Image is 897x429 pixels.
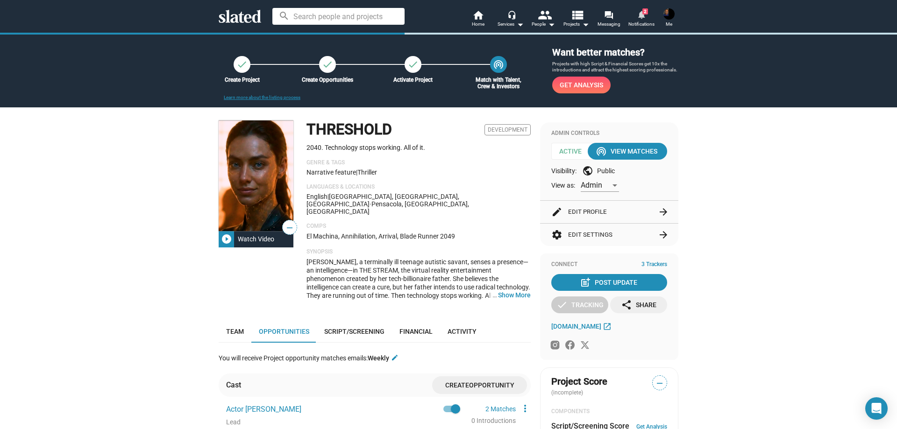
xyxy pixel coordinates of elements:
mat-icon: check [236,59,248,70]
mat-icon: headset_mic [507,10,516,19]
mat-icon: people [538,8,551,21]
a: Messaging [592,9,625,30]
mat-icon: wifi_tethering [596,146,607,157]
span: Development [484,124,531,135]
mat-icon: check [322,59,333,70]
span: 3 Trackers [641,261,667,268]
span: Script/Screening [324,328,384,335]
button: …Show More [498,291,531,299]
div: Cast [226,380,241,390]
mat-icon: edit [391,354,399,361]
span: [DOMAIN_NAME] [551,323,601,330]
span: View as: [551,181,575,190]
div: Share [621,296,656,313]
div: Services [498,19,524,30]
a: Opportunities [251,320,317,343]
mat-icon: view_list [570,8,584,21]
mat-icon: arrow_drop_down [546,19,557,30]
span: [GEOGRAPHIC_DATA], [GEOGRAPHIC_DATA], [GEOGRAPHIC_DATA] [306,193,459,208]
mat-icon: more_vert [520,403,531,414]
a: Script/Screening [317,320,392,343]
button: Edit Profile [551,201,667,223]
div: Create Project [211,77,273,83]
mat-icon: notifications [637,10,646,19]
span: Actor [PERSON_NAME] [226,405,301,414]
button: Activate Project [405,56,421,73]
span: (incomplete) [551,389,585,396]
input: Search people and projects [272,8,405,25]
span: Create [445,382,469,389]
a: Activity [440,320,484,343]
h1: THRESHOLD [306,120,392,140]
mat-icon: public [582,165,593,176]
img: THRESHOLD [219,120,293,231]
span: Opportunities [259,328,309,335]
button: Services [494,9,527,30]
button: Tracking [551,296,608,313]
span: … [488,291,498,299]
span: Messaging [598,19,620,30]
mat-icon: check [556,299,568,310]
span: Admin [581,181,602,190]
span: · [370,200,371,208]
button: Projects [560,9,592,30]
a: Home [462,9,494,30]
span: Home [472,19,484,30]
a: Create Opportunities [319,56,336,73]
mat-icon: check [407,59,419,70]
p: Languages & Locations [306,183,531,191]
span: Financial [399,328,433,335]
span: Team [226,328,244,335]
mat-icon: share [621,299,632,310]
span: [PERSON_NAME], a terminally ill teenage autistic savant, senses a presence—an intelligence—in THE... [306,258,530,341]
button: People [527,9,560,30]
button: View Matches [588,143,667,160]
a: 2Notifications [625,9,658,30]
p: El Machina, Annihilation, Arrival, Blade Runner 2049 [306,232,531,241]
button: Share [610,296,667,313]
mat-icon: home [472,9,484,21]
mat-icon: forum [604,10,613,19]
a: Team [219,320,251,343]
div: You will receive Project opportunity matches emails: [219,354,399,363]
a: Get Analysis [552,77,611,93]
div: Open Intercom Messenger [865,397,888,420]
a: Financial [392,320,440,343]
img: Scott Falcon [663,8,675,20]
span: | [356,169,357,176]
button: CreateOpportunity [432,376,527,394]
mat-icon: open_in_new [603,322,612,331]
div: Watch Video [234,231,278,247]
div: Post Update [582,274,637,291]
p: Synopsis [306,248,531,256]
mat-icon: wifi_tethering [493,59,504,70]
p: 2040. Technology stops working. All of it. [306,143,531,152]
mat-icon: arrow_forward [658,206,669,218]
mat-icon: settings [551,229,562,240]
span: Narrative feature [306,169,356,176]
div: COMPONENTS [551,408,667,415]
a: [DOMAIN_NAME] [551,321,614,332]
a: Match with Talent, Crew & Investors [490,56,507,73]
span: — [283,222,297,234]
div: View Matches [598,143,657,160]
div: Tracking [556,296,604,313]
span: | [327,193,329,200]
span: Project Score [551,375,607,388]
p: Projects with high Script & Financial Scores get 10x the introductions and attract the highest sc... [552,61,678,73]
span: Notifications [628,19,655,30]
mat-icon: edit [551,206,562,218]
div: Visibility: Public [551,165,667,176]
span: Active [551,143,596,160]
mat-icon: post_add [580,277,591,288]
mat-icon: arrow_drop_down [580,19,591,30]
mat-icon: arrow_drop_down [514,19,526,30]
button: Scott FalconMe [658,7,680,31]
mat-icon: play_circle_filled [221,233,232,245]
span: Thriller [357,169,377,176]
span: 2 [642,8,648,14]
span: English [306,193,327,200]
div: Create Opportunities [297,77,358,83]
span: Opportunity [469,382,514,389]
button: Post Update [551,274,667,291]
